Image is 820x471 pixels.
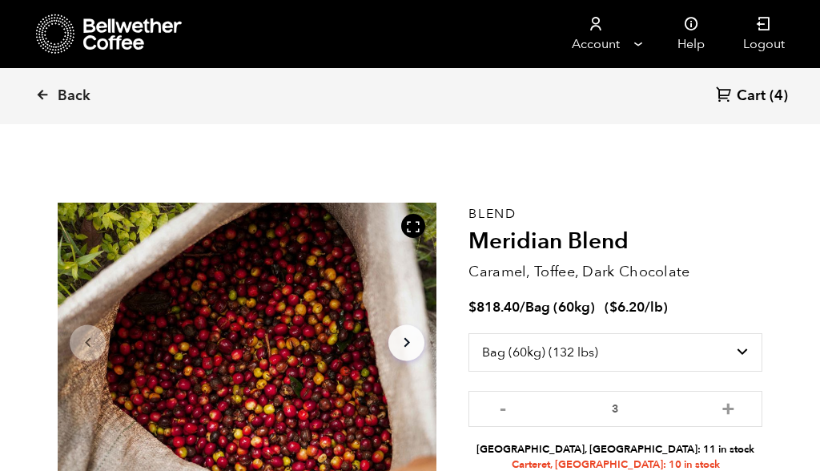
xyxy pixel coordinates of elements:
span: $ [609,298,617,316]
span: $ [468,298,476,316]
bdi: 6.20 [609,298,645,316]
span: Bag (60kg) [525,298,595,316]
button: + [718,399,738,415]
p: Caramel, Toffee, Dark Chocolate [468,261,762,283]
bdi: 818.40 [468,298,520,316]
span: / [520,298,525,316]
li: [GEOGRAPHIC_DATA], [GEOGRAPHIC_DATA]: 11 in stock [468,442,762,457]
span: ( ) [605,298,668,316]
span: (4) [770,87,788,106]
h2: Meridian Blend [468,228,762,256]
a: Cart (4) [716,86,788,107]
button: - [492,399,512,415]
span: Cart [737,87,766,106]
span: /lb [645,298,663,316]
span: Back [58,87,90,106]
